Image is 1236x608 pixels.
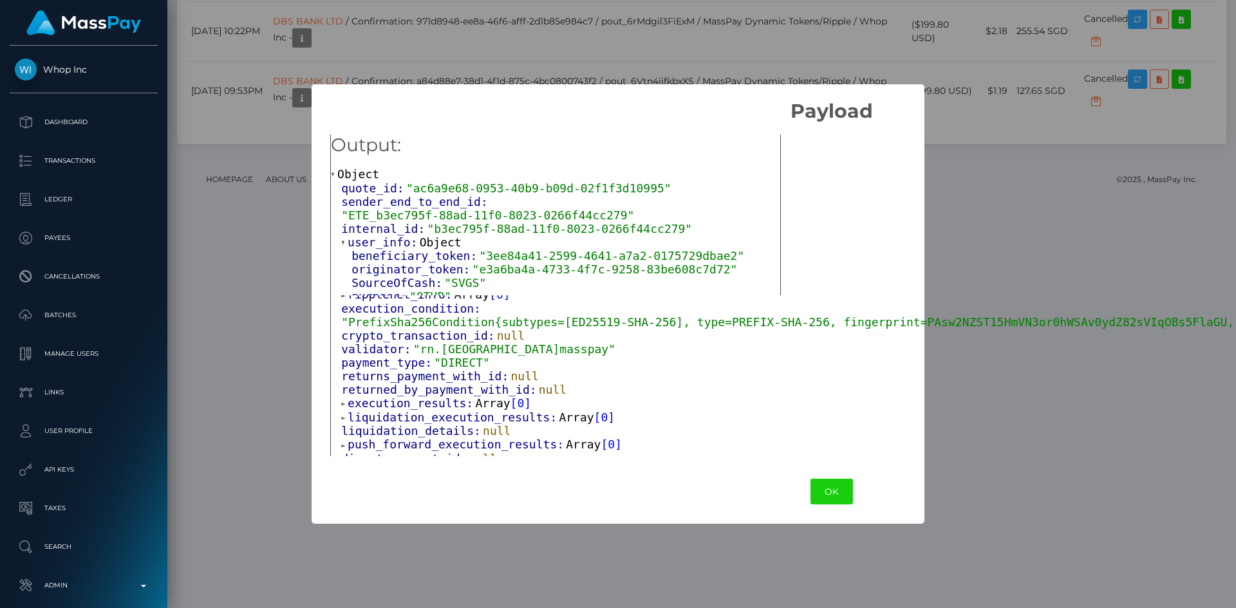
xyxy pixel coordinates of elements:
[10,64,158,75] span: Whop Inc
[473,263,738,276] span: "e3a6ba4a-4733-4f7c-9258-83be608c7d72"
[539,383,566,396] span: null
[15,190,153,209] p: Ledger
[444,276,486,290] span: "SVGS"
[483,424,510,438] span: null
[15,113,153,132] p: Dashboard
[810,479,853,505] button: OK
[427,222,692,235] span: "b3ec795f-88ad-11f0-8023-0266f44cc279"
[479,249,744,263] span: "3ee84a41-2599-4641-a7a2-0175729dbae2"
[341,208,634,222] span: "ETE_b3ec795f-88ad-11f0-8023-0266f44cc279"
[15,306,153,325] p: Batches
[331,133,780,158] h5: Output:
[341,181,406,195] span: quote_id:
[559,410,594,424] span: Array
[341,302,483,315] span: execution_condition:
[348,438,566,451] span: push_forward_execution_results:
[341,369,510,383] span: returns_payment_with_id:
[409,290,451,303] span: "OTHR"
[15,576,153,595] p: Admin
[608,438,615,451] span: 0
[26,10,141,35] img: MassPay Logo
[517,396,524,410] span: 0
[351,290,409,303] span: purpose:
[510,396,518,410] span: [
[348,288,454,301] span: ripplenet_info:
[15,267,153,286] p: Cancellations
[503,288,510,301] span: ]
[348,396,475,410] span: execution_results:
[15,228,153,248] p: Payees
[454,288,489,301] span: Array
[608,410,615,424] span: ]
[348,410,559,424] span: liquidation_execution_results:
[15,383,153,402] p: Links
[15,344,153,364] p: Manage Users
[341,222,427,235] span: internal_id:
[351,249,479,263] span: beneficiary_token:
[420,235,462,249] span: Object
[497,329,525,342] span: null
[337,167,379,181] span: Object
[434,356,490,369] span: "DIRECT"
[15,460,153,479] p: API Keys
[15,151,153,170] p: Transactions
[615,438,622,451] span: ]
[341,452,469,465] span: direct_payment_id:
[351,263,472,276] span: originator_token:
[348,235,420,249] span: user_info:
[15,499,153,518] p: Taxes
[496,288,503,301] span: 0
[341,383,539,396] span: returned_by_payment_with_id:
[15,537,153,557] p: Search
[594,410,601,424] span: [
[15,59,37,80] img: Whop Inc
[351,276,444,290] span: SourceOfCash:
[341,424,483,438] span: liquidation_details:
[566,438,601,451] span: Array
[489,288,496,301] span: [
[601,410,608,424] span: 0
[510,369,538,383] span: null
[341,356,434,369] span: payment_type:
[341,195,490,208] span: sender_end_to_end_id:
[341,342,413,356] span: validator:
[524,396,531,410] span: ]
[15,421,153,441] p: User Profile
[469,452,496,465] span: null
[601,438,608,451] span: [
[413,342,615,356] span: "rn.[GEOGRAPHIC_DATA]masspay"
[475,396,510,410] span: Array
[341,329,497,342] span: crypto_transaction_id:
[406,181,671,195] span: "ac6a9e68-0953-40b9-b09d-02f1f3d10995"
